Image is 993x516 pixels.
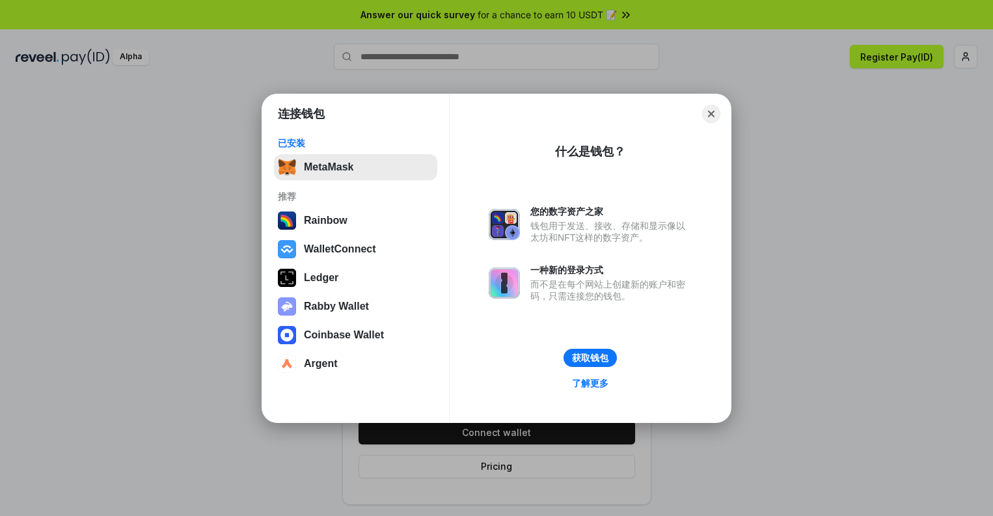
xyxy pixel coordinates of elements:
button: Close [702,105,720,123]
a: 了解更多 [564,375,616,392]
div: Argent [304,358,338,370]
div: Ledger [304,272,338,284]
button: Rabby Wallet [274,293,437,319]
div: 钱包用于发送、接收、存储和显示像以太坊和NFT这样的数字资产。 [530,220,692,243]
button: Coinbase Wallet [274,322,437,348]
div: 什么是钱包？ [555,144,625,159]
div: 而不是在每个网站上创建新的账户和密码，只需连接您的钱包。 [530,278,692,302]
div: WalletConnect [304,243,376,255]
div: 推荐 [278,191,433,202]
button: Ledger [274,265,437,291]
div: MetaMask [304,161,353,173]
img: svg+xml,%3Csvg%20xmlns%3D%22http%3A%2F%2Fwww.w3.org%2F2000%2Fsvg%22%20fill%3D%22none%22%20viewBox... [489,209,520,240]
button: 获取钱包 [564,349,617,367]
div: 了解更多 [572,377,608,389]
img: svg+xml,%3Csvg%20xmlns%3D%22http%3A%2F%2Fwww.w3.org%2F2000%2Fsvg%22%20width%3D%2228%22%20height%3... [278,269,296,287]
img: svg+xml,%3Csvg%20width%3D%2228%22%20height%3D%2228%22%20viewBox%3D%220%200%2028%2028%22%20fill%3D... [278,240,296,258]
img: svg+xml,%3Csvg%20width%3D%22120%22%20height%3D%22120%22%20viewBox%3D%220%200%20120%20120%22%20fil... [278,211,296,230]
button: MetaMask [274,154,437,180]
button: Rainbow [274,208,437,234]
img: svg+xml,%3Csvg%20xmlns%3D%22http%3A%2F%2Fwww.w3.org%2F2000%2Fsvg%22%20fill%3D%22none%22%20viewBox... [278,297,296,316]
div: Coinbase Wallet [304,329,384,341]
img: svg+xml,%3Csvg%20width%3D%2228%22%20height%3D%2228%22%20viewBox%3D%220%200%2028%2028%22%20fill%3D... [278,326,296,344]
div: 您的数字资产之家 [530,206,692,217]
img: svg+xml,%3Csvg%20width%3D%2228%22%20height%3D%2228%22%20viewBox%3D%220%200%2028%2028%22%20fill%3D... [278,355,296,373]
div: 一种新的登录方式 [530,264,692,276]
div: 已安装 [278,137,433,149]
div: Rabby Wallet [304,301,369,312]
img: svg+xml,%3Csvg%20fill%3D%22none%22%20height%3D%2233%22%20viewBox%3D%220%200%2035%2033%22%20width%... [278,158,296,176]
h1: 连接钱包 [278,106,325,122]
div: 获取钱包 [572,352,608,364]
button: WalletConnect [274,236,437,262]
button: Argent [274,351,437,377]
img: svg+xml,%3Csvg%20xmlns%3D%22http%3A%2F%2Fwww.w3.org%2F2000%2Fsvg%22%20fill%3D%22none%22%20viewBox... [489,267,520,299]
div: Rainbow [304,215,347,226]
